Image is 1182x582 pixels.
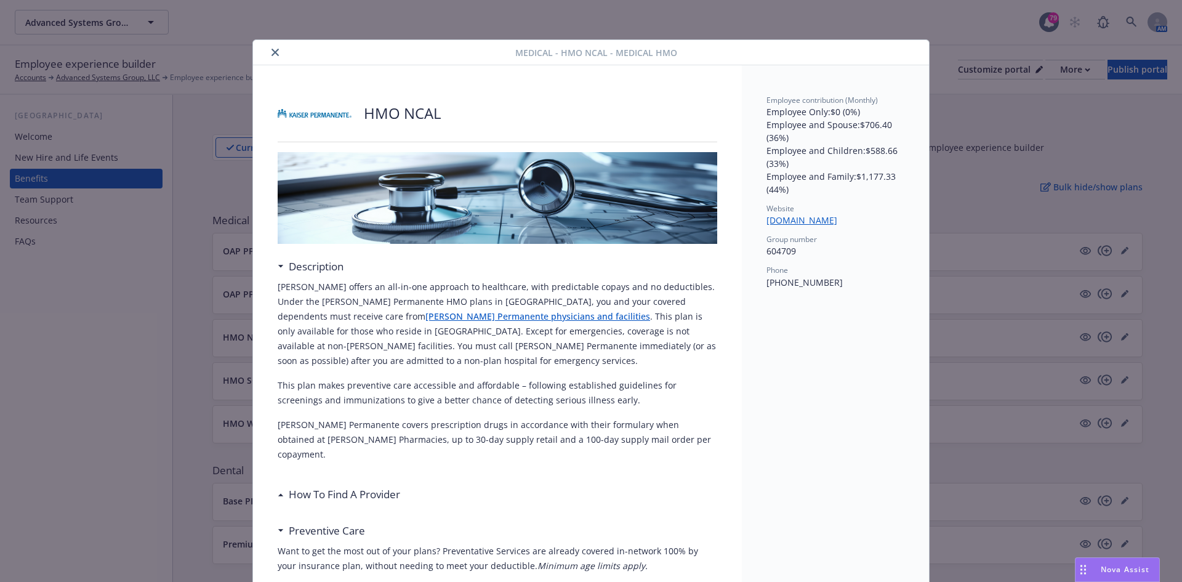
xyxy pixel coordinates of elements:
em: Minimum age limits apply. [537,560,648,572]
img: banner [278,152,717,244]
p: 604709 [766,245,904,257]
span: Medical - HMO NCAL - Medical HMO [515,46,677,59]
div: How To Find A Provider [278,487,400,503]
img: Kaiser Permanente Insurance Company [278,95,352,132]
a: [PERSON_NAME] Permanente physicians and facilities [425,310,650,322]
span: Group number [766,234,817,245]
p: [PHONE_NUMBER] [766,276,904,289]
h3: Preventive Care [289,523,365,539]
p: Employee and Spouse : $706.40 (36%) [766,118,904,144]
p: Employee and Children : $588.66 (33%) [766,144,904,170]
div: Preventive Care [278,523,365,539]
button: close [268,45,283,60]
span: Website [766,203,794,214]
p: [PERSON_NAME] Permanente covers prescription drugs in accordance with their formulary when obtain... [278,418,717,462]
p: [PERSON_NAME] offers an all-in-one approach to healthcare, with predictable copays and no deducti... [278,280,717,368]
p: HMO NCAL [364,103,441,124]
p: This plan makes preventive care accessible and affordable – following established guidelines for ... [278,378,717,408]
h3: Description [289,259,344,275]
button: Nova Assist [1075,557,1160,582]
p: Want to get the most out of your plans? Preventative Services are already covered in-network 100%... [278,544,717,573]
p: Employee and Family : $1,177.33 (44%) [766,170,904,196]
span: Phone [766,265,788,275]
span: Nova Assist [1101,564,1149,575]
p: Employee Only : $0 (0%) [766,105,904,118]
div: Description [278,259,344,275]
span: Employee contribution (Monthly) [766,95,878,105]
h3: How To Find A Provider [289,487,400,503]
div: Drag to move [1075,558,1091,581]
a: [DOMAIN_NAME] [766,214,847,226]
